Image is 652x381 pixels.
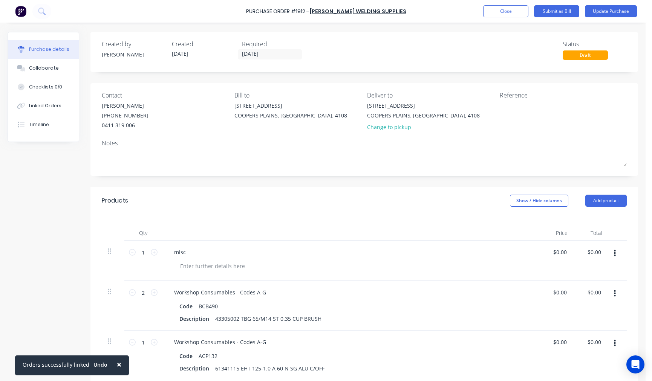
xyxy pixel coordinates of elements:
[102,111,148,119] div: [PHONE_NUMBER]
[102,40,166,49] div: Created by
[29,65,59,72] div: Collaborate
[29,121,49,128] div: Timeline
[29,84,62,90] div: Checklists 0/0
[539,226,574,241] div: Price
[23,361,89,369] div: Orders successfully linked
[234,111,347,119] div: COOPERS PLAINS, [GEOGRAPHIC_DATA], 4108
[176,301,196,312] div: Code
[367,123,480,131] div: Change to pickup
[15,6,26,17] img: Factory
[168,287,272,298] div: Workshop Consumables - Codes A-G
[168,337,272,347] div: Workshop Consumables - Codes A-G
[124,226,162,241] div: Qty
[234,91,361,100] div: Bill to
[534,5,579,17] button: Submit as Bill
[367,91,494,100] div: Deliver to
[585,195,627,207] button: Add product
[176,351,196,361] div: Code
[8,115,79,134] button: Timeline
[102,196,128,205] div: Products
[585,5,637,17] button: Update Purchase
[29,102,61,109] div: Linked Orders
[102,50,166,58] div: [PERSON_NAME]
[176,313,212,324] div: Description
[483,5,528,17] button: Close
[102,139,627,148] div: Notes
[574,226,608,241] div: Total
[626,355,644,373] div: Open Intercom Messenger
[8,40,79,59] button: Purchase details
[102,121,148,129] div: 0411 319 006
[102,102,148,110] div: [PERSON_NAME]
[168,247,192,258] div: misc
[212,363,328,374] div: 61341115 EHT 125-1.0 A 60 N SG ALU C/OFF
[29,46,69,53] div: Purchase details
[172,40,236,49] div: Created
[8,78,79,96] button: Checklists 0/0
[196,301,221,312] div: BCB490
[8,96,79,115] button: Linked Orders
[563,50,608,60] div: Draft
[196,351,220,361] div: ACP132
[8,59,79,78] button: Collaborate
[367,111,480,119] div: COOPERS PLAINS, [GEOGRAPHIC_DATA], 4108
[310,8,406,15] a: [PERSON_NAME] Welding Supplies
[102,91,229,100] div: Contact
[109,355,129,373] button: Close
[367,102,480,110] div: [STREET_ADDRESS]
[176,363,212,374] div: Description
[234,102,347,110] div: [STREET_ADDRESS]
[500,91,627,100] div: Reference
[510,195,568,207] button: Show / Hide columns
[563,40,627,49] div: Status
[212,313,324,324] div: 43305002 TBG 65/M14 ST 0.35 CUP BRUSH
[242,40,306,49] div: Required
[246,8,309,15] div: Purchase Order #1912 -
[117,359,121,370] span: ×
[89,359,112,370] button: Undo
